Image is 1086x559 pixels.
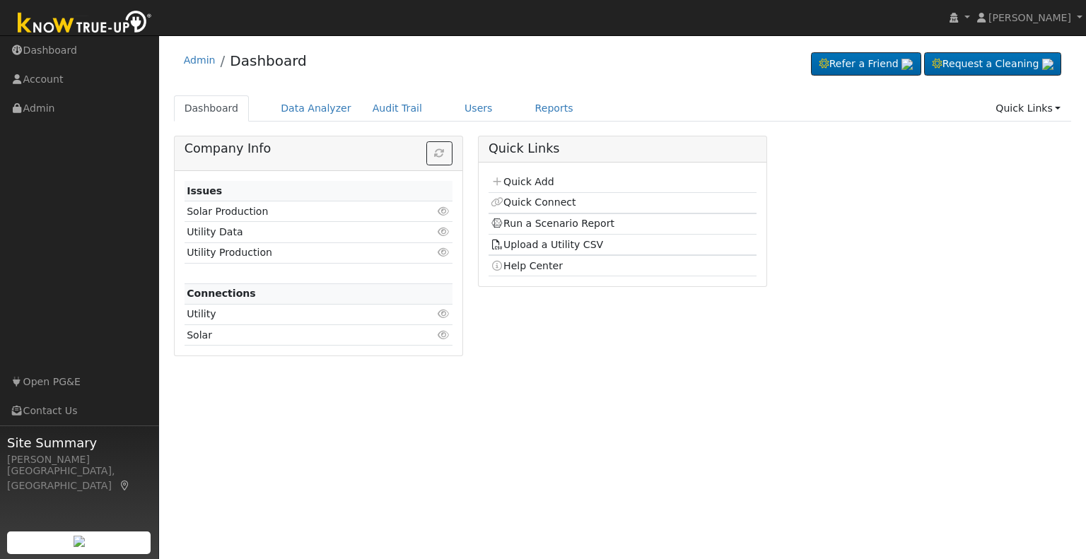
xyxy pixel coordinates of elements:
a: Quick Connect [491,196,576,208]
h5: Quick Links [489,141,757,156]
a: Dashboard [174,95,250,122]
i: Click to view [438,309,450,319]
a: Refer a Friend [811,52,921,76]
div: [PERSON_NAME] [7,452,151,467]
a: Users [454,95,503,122]
img: retrieve [901,59,913,70]
td: Utility Data [185,222,409,242]
a: Request a Cleaning [924,52,1061,76]
img: retrieve [1042,59,1053,70]
a: Quick Links [985,95,1071,122]
div: [GEOGRAPHIC_DATA], [GEOGRAPHIC_DATA] [7,464,151,493]
a: Dashboard [230,52,307,69]
img: retrieve [74,536,85,547]
a: Audit Trail [362,95,433,122]
strong: Connections [187,288,256,299]
span: [PERSON_NAME] [988,12,1071,23]
td: Solar Production [185,201,409,222]
i: Click to view [438,227,450,237]
td: Utility Production [185,242,409,263]
td: Solar [185,325,409,346]
strong: Issues [187,185,222,196]
a: Reports [525,95,584,122]
a: Quick Add [491,176,554,187]
img: Know True-Up [11,8,159,40]
i: Click to view [438,206,450,216]
a: Help Center [491,260,563,271]
a: Map [119,480,132,491]
a: Admin [184,54,216,66]
a: Data Analyzer [270,95,362,122]
h5: Company Info [185,141,452,156]
i: Click to view [438,247,450,257]
a: Run a Scenario Report [491,218,614,229]
i: Click to view [438,330,450,340]
span: Site Summary [7,433,151,452]
td: Utility [185,304,409,324]
a: Upload a Utility CSV [491,239,603,250]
